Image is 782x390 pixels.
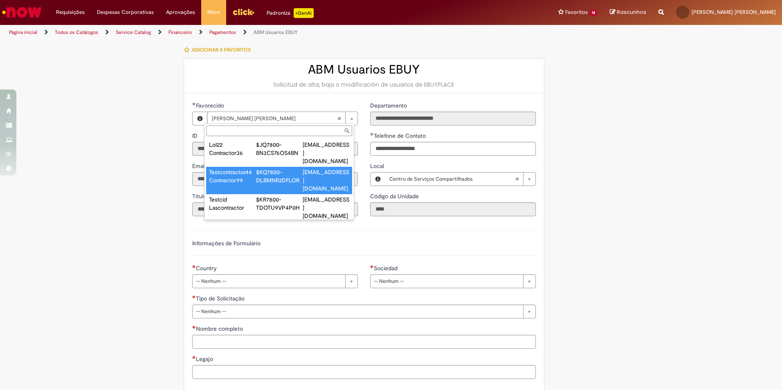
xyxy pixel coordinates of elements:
div: Testcontractor44 Contractor99 [209,168,256,184]
div: Lol22 Contractor36 [209,141,256,157]
div: [EMAIL_ADDRESS][DOMAIN_NAME] [303,141,349,165]
div: [EMAIL_ADDRESS][DOMAIN_NAME] [303,195,349,220]
div: $JQ7800-BN3CS76OS4BN [256,141,303,157]
div: $KR7800-TDOTU9VP4P0H [256,195,303,212]
ul: Favorecido [204,138,354,220]
div: [EMAIL_ADDRESS][DOMAIN_NAME] [303,168,349,193]
div: $KQ7800-DLBMNR2DFLOR [256,168,303,184]
div: Testcid Lascontractor [209,195,256,212]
